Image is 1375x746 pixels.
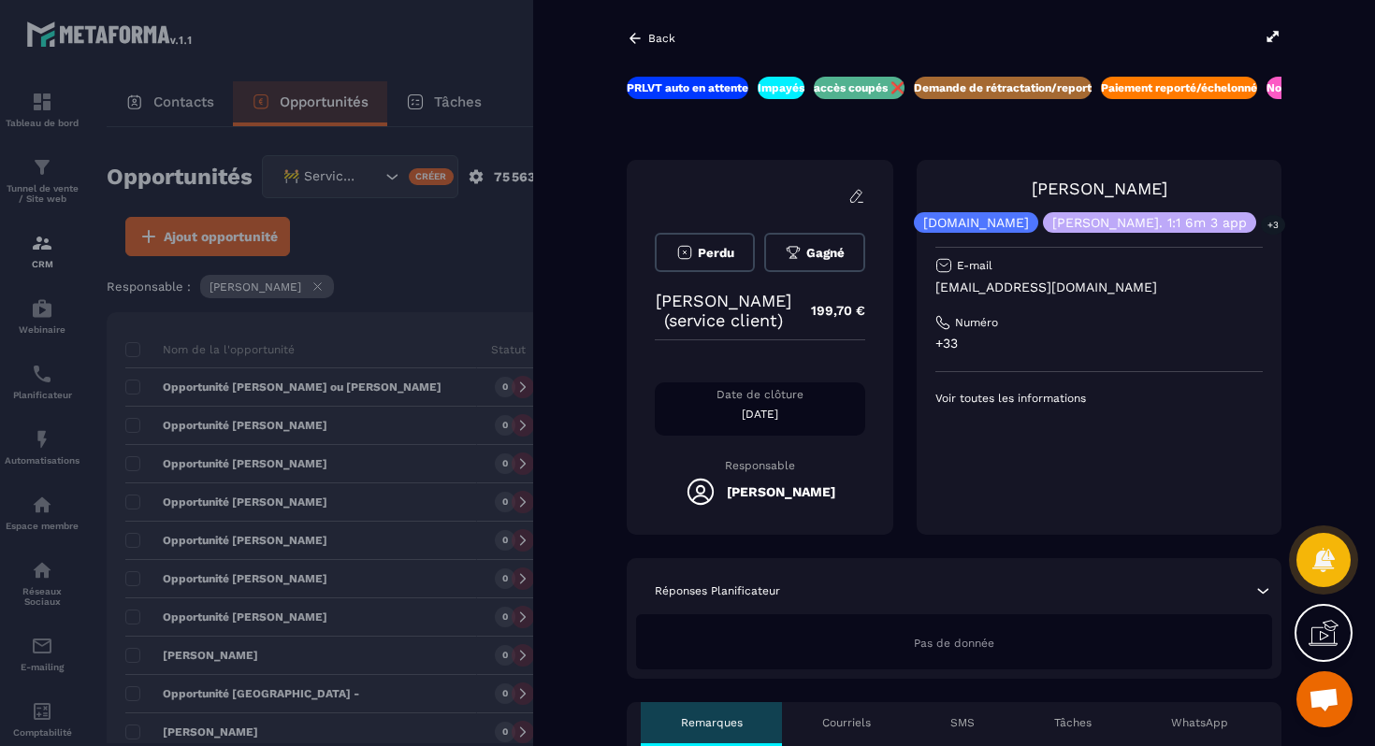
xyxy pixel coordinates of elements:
span: Gagné [806,246,845,260]
p: [EMAIL_ADDRESS][DOMAIN_NAME] [935,279,1263,296]
p: Back [648,32,675,45]
p: accès coupés ❌ [814,80,905,95]
p: Réponses Planificateur [655,583,780,598]
p: SMS [950,715,975,730]
p: Responsable [655,459,865,472]
p: Tâches [1054,715,1092,730]
p: WhatsApp [1171,715,1228,730]
p: +33 [935,335,1263,352]
p: [DOMAIN_NAME] [923,216,1029,229]
p: PRLVT auto en attente [627,80,748,95]
a: Ouvrir le chat [1296,671,1353,727]
h5: [PERSON_NAME] [727,484,835,499]
p: Impayés [758,80,804,95]
p: [DATE] [655,407,865,422]
p: Voir toutes les informations [935,391,1263,406]
p: E-mail [957,258,992,273]
a: [PERSON_NAME] [1032,179,1167,198]
span: Perdu [698,246,734,260]
button: Gagné [764,233,865,272]
p: [PERSON_NAME]. 1:1 6m 3 app [1052,216,1247,229]
span: Pas de donnée [914,637,994,650]
p: Remarques [681,715,743,730]
p: 199,70 € [792,293,865,329]
p: [PERSON_NAME] (service client) [655,291,792,330]
p: Paiement reporté/échelonné [1101,80,1257,95]
p: Demande de rétractation/report [914,80,1092,95]
p: Numéro [955,315,998,330]
p: +3 [1261,215,1285,235]
p: Nouveaux [1266,80,1321,95]
p: Courriels [822,715,871,730]
button: Perdu [655,233,755,272]
p: Date de clôture [655,387,865,402]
